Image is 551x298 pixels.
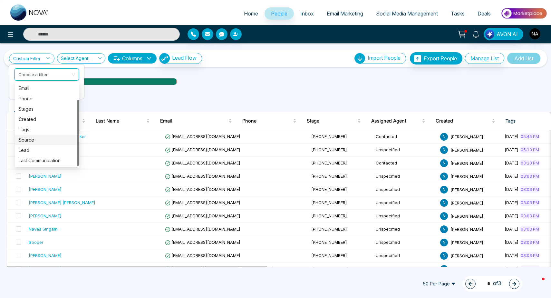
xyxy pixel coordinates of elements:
[505,134,518,139] span: [DATE]
[500,6,547,21] img: Market-place.gif
[165,240,240,245] span: [EMAIL_ADDRESS][DOMAIN_NAME]
[10,5,49,21] img: Nova CRM Logo
[471,7,497,20] a: Deals
[29,226,57,232] div: Navaa Singam
[505,253,518,258] span: [DATE]
[9,54,54,64] a: Custom Filter
[165,174,240,179] span: [EMAIL_ADDRESS][DOMAIN_NAME]
[440,173,448,180] span: N
[373,157,438,170] td: Contacted
[519,146,540,153] span: 05:10 PM
[371,117,420,125] span: Assigned Agent
[373,144,438,157] td: Unspecified
[505,160,518,165] span: [DATE]
[505,147,518,152] span: [DATE]
[19,116,75,123] div: Created
[450,226,483,232] span: [PERSON_NAME]
[165,200,240,205] span: [EMAIL_ADDRESS][DOMAIN_NAME]
[366,112,430,130] th: Assigned Agent
[9,67,84,82] li: Choose a filter
[450,134,483,139] span: [PERSON_NAME]
[157,53,202,64] a: Lead FlowLead Flow
[478,10,491,17] span: Deals
[29,186,62,193] div: [PERSON_NAME]
[373,130,438,144] td: Contacted
[271,10,287,17] span: People
[311,134,347,139] span: [PHONE_NUMBER]
[29,199,95,206] div: [PERSON_NAME] [PERSON_NAME]
[19,95,75,102] div: Phone
[424,55,457,62] span: Export People
[373,249,438,263] td: Unspecified
[19,85,75,92] div: Email
[265,7,294,20] a: People
[147,56,152,61] span: down
[519,133,540,140] span: 05:45 PM
[160,117,227,125] span: Email
[440,265,448,273] span: N
[237,112,302,130] th: Phone
[519,186,540,193] span: 03:03 PM
[320,7,370,20] a: Email Marketing
[410,52,462,65] button: Export People
[450,160,483,165] span: [PERSON_NAME]
[519,199,540,206] span: 03:03 PM
[373,210,438,223] td: Unspecified
[465,53,504,64] button: Manage List
[91,112,155,130] th: Last Name
[15,94,79,104] div: Phone
[519,265,540,272] span: 03:03 PM
[368,55,401,61] span: Import People
[172,55,197,61] span: Lead Flow
[373,196,438,210] td: Unspecified
[96,117,145,125] span: Last Name
[165,226,240,232] span: [EMAIL_ADDRESS][DOMAIN_NAME]
[244,10,258,17] span: Home
[519,239,540,245] span: 03:03 PM
[242,117,292,125] span: Phone
[505,213,518,218] span: [DATE]
[497,30,518,38] span: AVON AI
[440,239,448,246] span: N
[505,174,518,179] span: [DATE]
[29,173,62,179] div: [PERSON_NAME]
[450,147,483,152] span: [PERSON_NAME]
[529,276,545,292] iframe: Intercom live chat
[436,117,490,125] span: Created
[440,212,448,220] span: N
[165,187,240,192] span: [EMAIL_ADDRESS][DOMAIN_NAME]
[311,187,347,192] span: [PHONE_NUMBER]
[373,170,438,183] td: Unspecified
[519,226,540,232] span: 03:03 PM
[311,160,347,165] span: [PHONE_NUMBER]
[444,7,471,20] a: Tasks
[311,266,347,271] span: [PHONE_NUMBER]
[450,174,483,179] span: [PERSON_NAME]
[519,173,540,179] span: 03:03 PM
[311,174,347,179] span: [PHONE_NUMBER]
[302,112,366,130] th: Stage
[440,186,448,194] span: N
[505,187,518,192] span: [DATE]
[450,240,483,245] span: [PERSON_NAME]
[19,136,75,144] div: Source
[373,183,438,196] td: Unspecified
[29,213,62,219] div: [PERSON_NAME]
[15,145,79,155] div: Lead
[370,7,444,20] a: Social Media Management
[19,126,75,133] div: Tags
[519,213,540,219] span: 03:03 PM
[165,213,240,218] span: [EMAIL_ADDRESS][DOMAIN_NAME]
[311,240,347,245] span: [PHONE_NUMBER]
[15,83,79,94] div: Email
[19,157,75,164] div: Last Communication
[15,135,79,145] div: Source
[505,240,518,245] span: [DATE]
[483,279,501,288] span: of 3
[165,160,240,165] span: [EMAIL_ADDRESS][DOMAIN_NAME]
[155,112,237,130] th: Email
[311,226,347,232] span: [PHONE_NUMBER]
[19,147,75,154] div: Lead
[450,266,483,271] span: [PERSON_NAME]
[29,239,43,245] div: trooper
